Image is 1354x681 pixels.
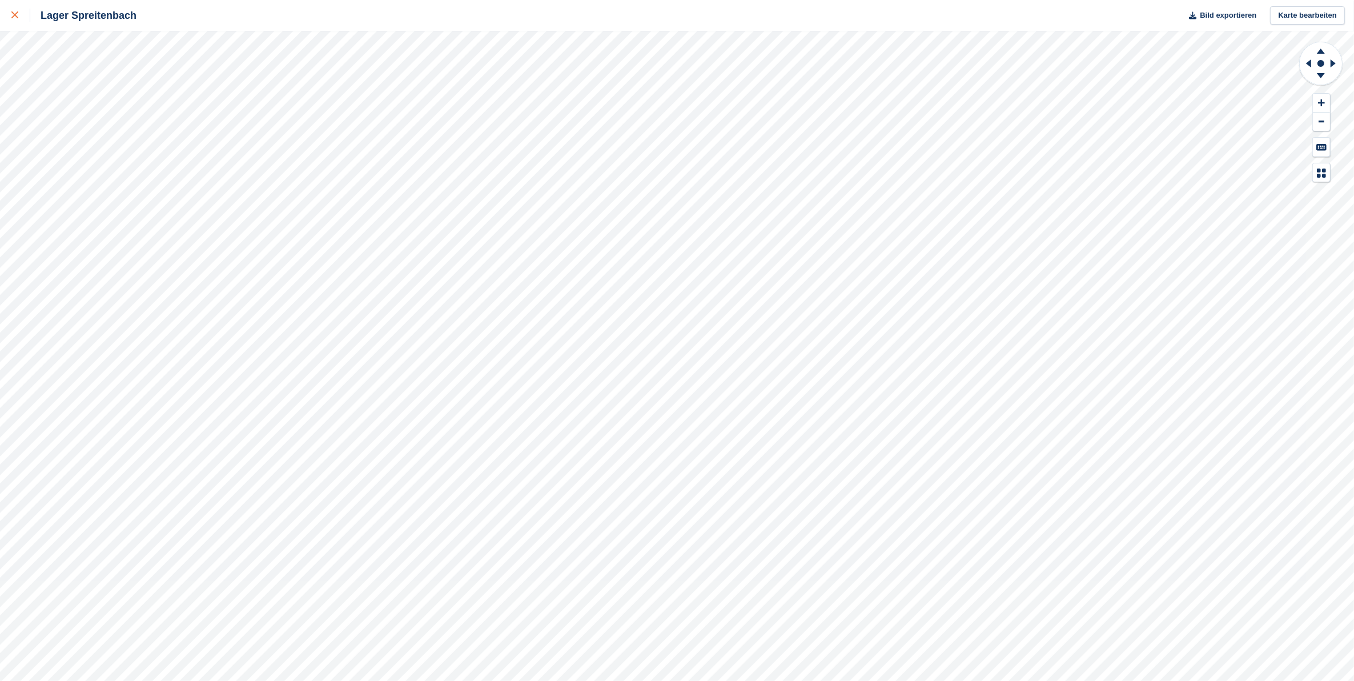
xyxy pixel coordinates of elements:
[30,9,136,22] div: Lager Spreitenbach
[1313,94,1330,113] button: Zoom In
[1200,10,1256,21] span: Bild exportieren
[1182,6,1256,25] button: Bild exportieren
[1270,6,1345,25] a: Karte bearbeiten
[1313,113,1330,131] button: Zoom Out
[1313,163,1330,182] button: Map Legend
[1313,138,1330,157] button: Keyboard Shortcuts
